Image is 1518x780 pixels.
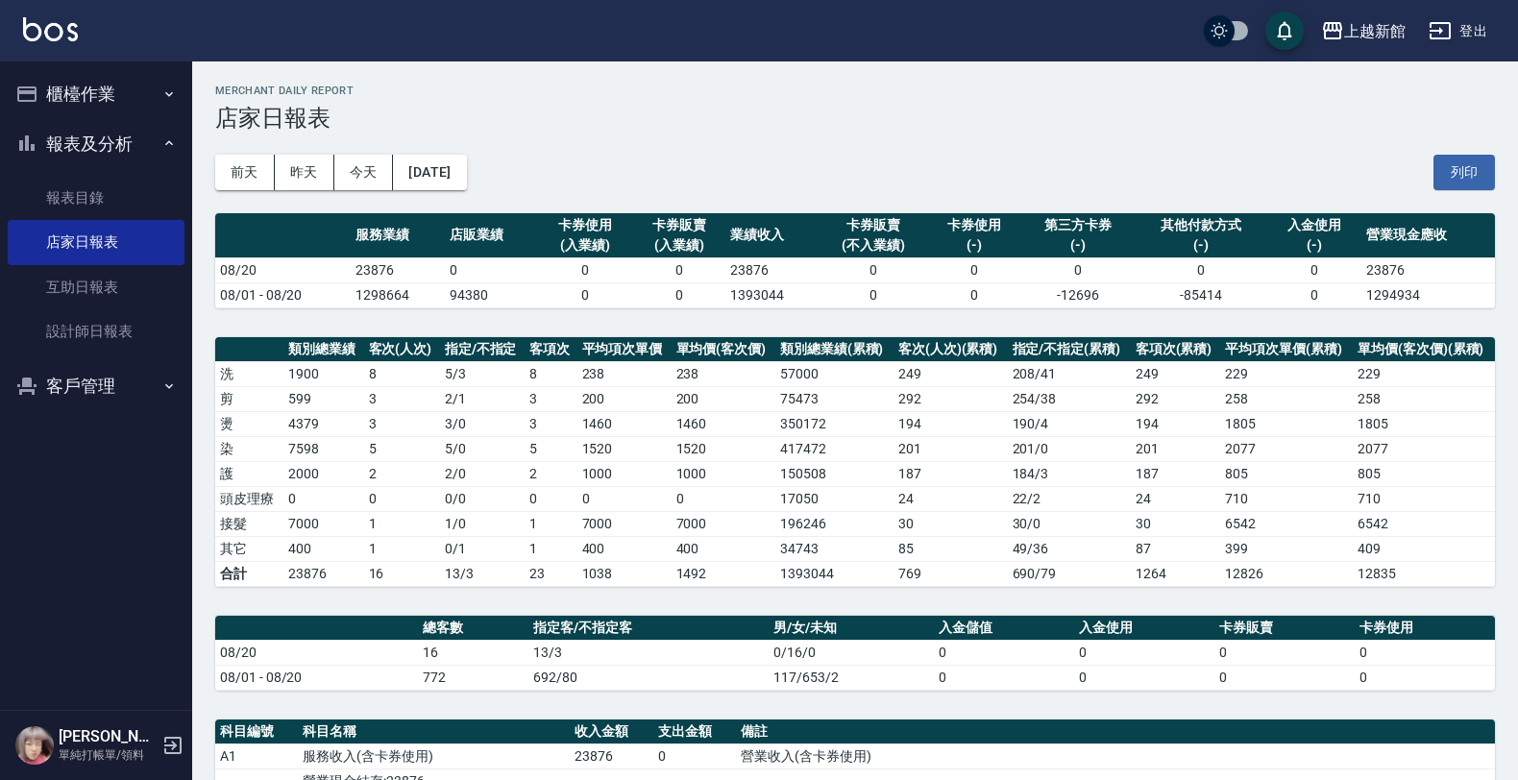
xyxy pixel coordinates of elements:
td: 150508 [775,461,894,486]
td: 1492 [672,561,775,586]
td: 254 / 38 [1008,386,1131,411]
td: 194 [1131,411,1221,436]
td: 229 [1353,361,1495,386]
div: (入業績) [543,235,627,256]
td: 0 [538,257,632,282]
td: 30 / 0 [1008,511,1131,536]
td: 0 [1268,282,1362,307]
td: 1298664 [351,282,445,307]
td: 1000 [577,461,672,486]
table: a dense table [215,337,1495,587]
td: 8 [525,361,576,386]
td: 1460 [577,411,672,436]
td: 187 [1131,461,1221,486]
div: 入金使用 [1273,215,1358,235]
td: 57000 [775,361,894,386]
button: 客戶管理 [8,361,184,411]
td: 184 / 3 [1008,461,1131,486]
td: 196246 [775,511,894,536]
td: 1520 [672,436,775,461]
td: 0 [1074,665,1214,690]
td: 23876 [283,561,363,586]
th: 店販業績 [445,213,539,258]
td: 208 / 41 [1008,361,1131,386]
button: 列印 [1433,155,1495,190]
td: 24 [894,486,1008,511]
td: 85 [894,536,1008,561]
td: 1393044 [775,561,894,586]
td: 238 [672,361,775,386]
td: 1 [364,536,440,561]
td: 1038 [577,561,672,586]
table: a dense table [215,213,1495,308]
button: save [1265,12,1304,50]
td: 292 [894,386,1008,411]
td: 2 [525,461,576,486]
td: 0 [1355,665,1495,690]
td: 201 [894,436,1008,461]
div: (-) [1026,235,1130,256]
td: 12826 [1220,561,1353,586]
td: 599 [283,386,363,411]
td: 258 [1353,386,1495,411]
th: 業績收入 [725,213,820,258]
td: 34743 [775,536,894,561]
td: 3 [525,386,576,411]
td: 75473 [775,386,894,411]
td: 1 [525,536,576,561]
td: 接髮 [215,511,283,536]
th: 科目編號 [215,719,298,744]
td: 30 [894,511,1008,536]
td: 服務收入(含卡券使用) [298,743,570,768]
button: 櫃檯作業 [8,69,184,119]
td: 13/3 [440,561,526,586]
td: 24 [1131,486,1221,511]
td: 23876 [351,257,445,282]
td: 0 [577,486,672,511]
td: 1294934 [1361,282,1495,307]
h5: [PERSON_NAME] [59,727,157,746]
td: 0 / 0 [440,486,526,511]
td: 2077 [1353,436,1495,461]
td: 0 [653,743,736,768]
a: 設計師日報表 [8,309,184,353]
td: 0 [1214,640,1355,665]
td: 0 [525,486,576,511]
td: 0 [820,257,927,282]
td: 16 [364,561,440,586]
td: 23876 [725,257,820,282]
th: 服務業績 [351,213,445,258]
td: 2 / 1 [440,386,526,411]
button: 前天 [215,155,275,190]
td: 08/01 - 08/20 [215,282,351,307]
th: 客次(人次) [364,337,440,362]
td: -12696 [1021,282,1135,307]
td: 399 [1220,536,1353,561]
td: 營業收入(含卡券使用) [736,743,1495,768]
td: 5 / 0 [440,436,526,461]
p: 單純打帳單/領料 [59,746,157,764]
th: 男/女/未知 [769,616,934,641]
button: 今天 [334,155,394,190]
td: 692/80 [528,665,769,690]
button: 登出 [1421,13,1495,49]
td: 0 [1021,257,1135,282]
th: 總客數 [418,616,528,641]
td: 頭皮理療 [215,486,283,511]
td: 0 [927,282,1021,307]
td: 194 [894,411,1008,436]
td: 6542 [1220,511,1353,536]
td: 08/20 [215,640,418,665]
td: 3 [364,411,440,436]
div: 第三方卡券 [1026,215,1130,235]
th: 平均項次單價 [577,337,672,362]
th: 指定客/不指定客 [528,616,769,641]
td: 0 [1214,665,1355,690]
td: 3 [525,411,576,436]
th: 入金儲值 [934,616,1074,641]
td: 249 [1131,361,1221,386]
img: Person [15,726,54,765]
td: 1264 [1131,561,1221,586]
td: 201 / 0 [1008,436,1131,461]
td: 4379 [283,411,363,436]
